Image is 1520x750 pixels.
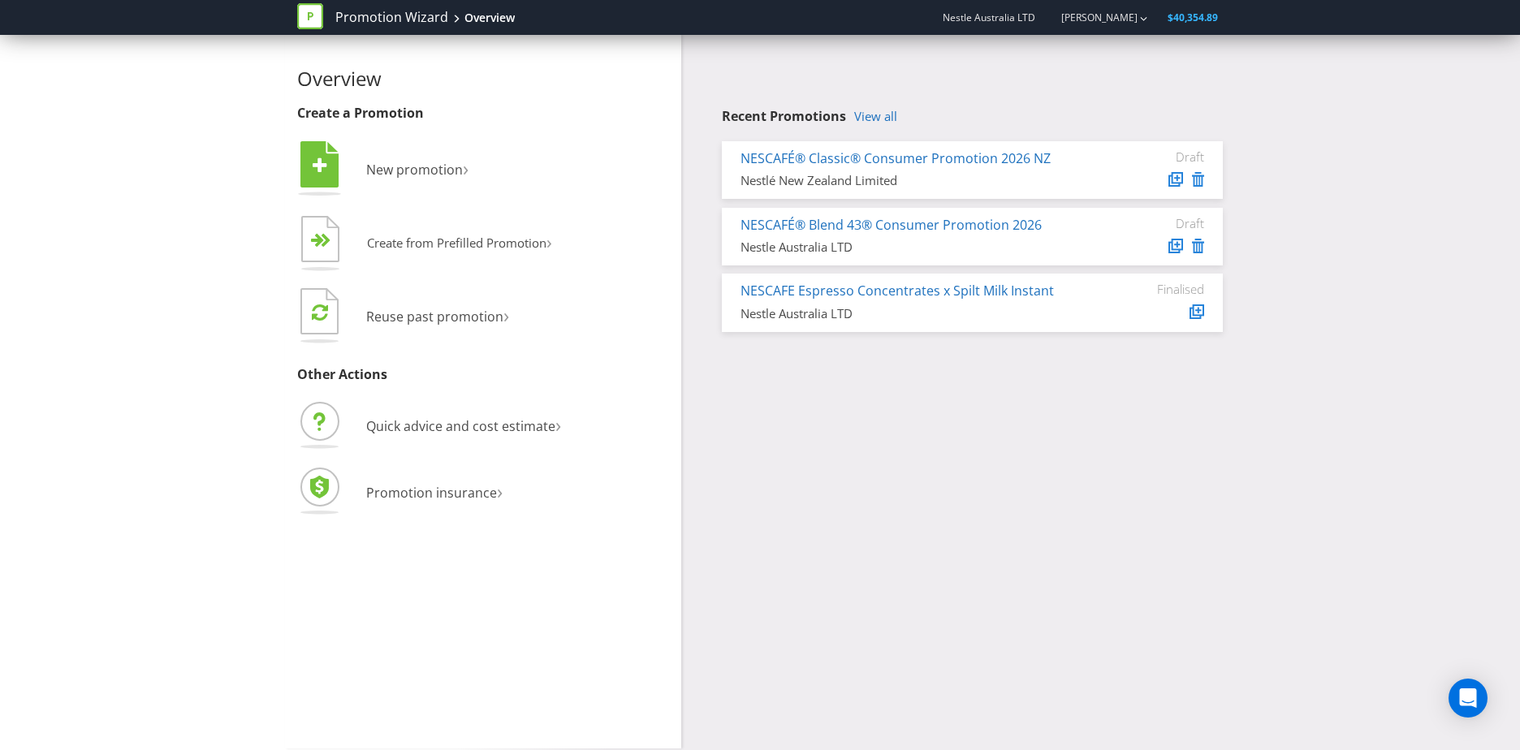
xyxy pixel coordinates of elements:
h3: Other Actions [297,368,669,382]
span: New promotion [366,161,463,179]
span: › [555,411,561,437]
div: Nestle Australia LTD [741,239,1082,256]
a: NESCAFÉ® Blend 43® Consumer Promotion 2026 [741,216,1042,234]
span: $40,354.89 [1168,11,1218,24]
div: Draft [1107,149,1204,164]
a: View all [854,110,897,123]
button: Create from Prefilled Promotion› [297,212,553,277]
a: Quick advice and cost estimate› [297,417,561,435]
a: Promotion insurance› [297,484,503,502]
span: Quick advice and cost estimate [366,417,555,435]
span: Reuse past promotion [366,308,503,325]
a: [PERSON_NAME] [1045,11,1138,24]
div: Overview [464,10,515,26]
span: › [503,301,509,328]
div: Finalised [1107,282,1204,296]
div: Nestle Australia LTD [741,305,1082,322]
div: Draft [1107,216,1204,231]
a: NESCAFÉ® Classic® Consumer Promotion 2026 NZ [741,149,1051,167]
span: Nestle Australia LTD [943,11,1035,24]
a: Promotion Wizard [335,8,448,27]
h3: Create a Promotion [297,106,669,121]
tspan:  [321,233,331,248]
tspan:  [313,157,327,175]
a: NESCAFE Espresso Concentrates x Spilt Milk Instant [741,282,1054,300]
span: › [463,154,469,181]
span: Recent Promotions [722,107,846,125]
div: Open Intercom Messenger [1449,679,1488,718]
span: Create from Prefilled Promotion [367,235,546,251]
span: Promotion insurance [366,484,497,502]
span: › [546,229,552,254]
div: Nestlé New Zealand Limited [741,172,1082,189]
h2: Overview [297,68,669,89]
span: › [497,477,503,504]
tspan:  [312,303,328,321]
